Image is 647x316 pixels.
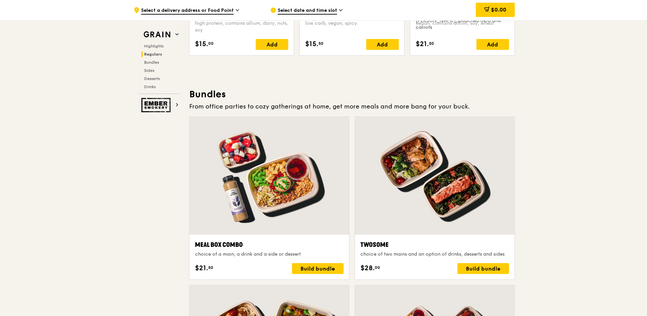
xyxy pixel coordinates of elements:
[141,7,234,15] span: Select a delivery address or Food Point
[429,41,434,46] span: 50
[318,41,323,46] span: 50
[189,88,515,100] h3: Bundles
[360,240,509,250] div: Twosome
[195,240,344,250] div: Meal Box Combo
[189,102,515,111] div: From office parties to cozy gatherings at home, get more meals and more bang for your buck.
[195,39,208,49] span: $15.
[278,7,337,15] span: Select date and time slot
[195,251,344,258] div: choice of a main, a drink and a side or dessert
[292,263,344,274] div: Build bundle
[366,39,399,50] div: Add
[416,39,429,49] span: $21.
[144,84,156,89] span: Drinks
[195,263,208,273] span: $21.
[144,44,163,48] span: Highlights
[416,20,509,34] div: vegan, contains allium, soy, wheat
[144,60,159,65] span: Bundles
[195,20,288,34] div: high protein, contains allium, dairy, nuts, soy
[375,265,380,270] span: 00
[491,6,506,13] span: $0.00
[141,98,173,112] img: Ember Smokery web logo
[208,41,214,46] span: 00
[144,68,154,73] span: Sides
[305,39,318,49] span: $15.
[305,20,398,34] div: low carb, vegan, spicy
[256,39,288,50] div: Add
[141,28,173,41] img: Grain web logo
[144,52,162,57] span: Regulars
[457,263,509,274] div: Build bundle
[360,263,375,273] span: $28.
[360,251,509,258] div: choice of two mains and an option of drinks, desserts and sides
[144,76,160,81] span: Desserts
[476,39,509,50] div: Add
[208,265,213,270] span: 50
